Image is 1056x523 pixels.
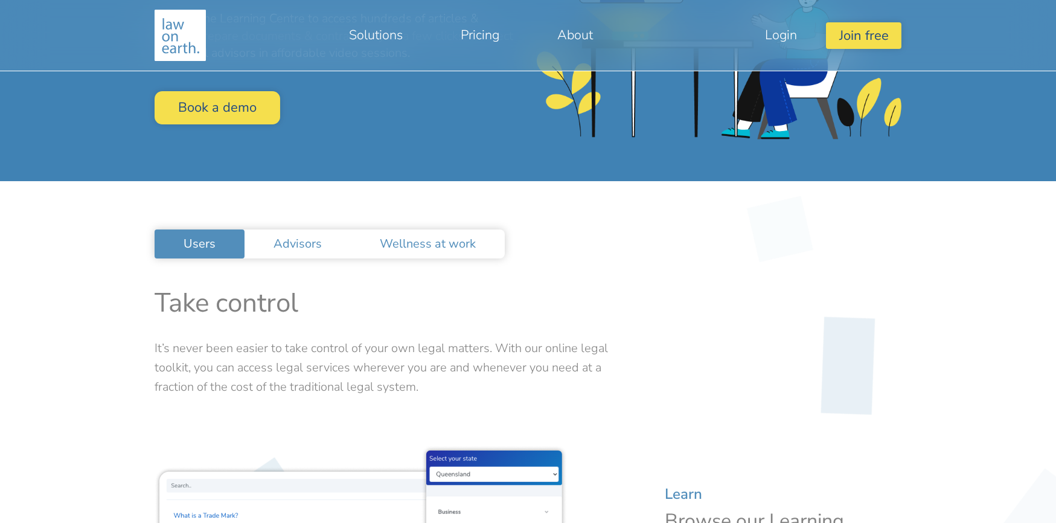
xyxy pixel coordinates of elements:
a: About [528,21,622,50]
button: Join free [826,22,901,48]
a: Book a demo [155,91,280,124]
a: Solutions [320,21,432,50]
a: Advisors [245,229,351,258]
h4: Learn [665,484,901,504]
a: Login [736,21,826,50]
div: It’s never been easier to take control of your own legal matters. With our online legal toolkit, ... [146,339,643,397]
h2: Take control [155,287,901,319]
img: Making legal services accessible to everyone, anywhere, anytime [155,10,206,61]
a: Users [155,229,245,258]
a: Wellness at work [351,229,505,258]
a: Pricing [432,21,528,50]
